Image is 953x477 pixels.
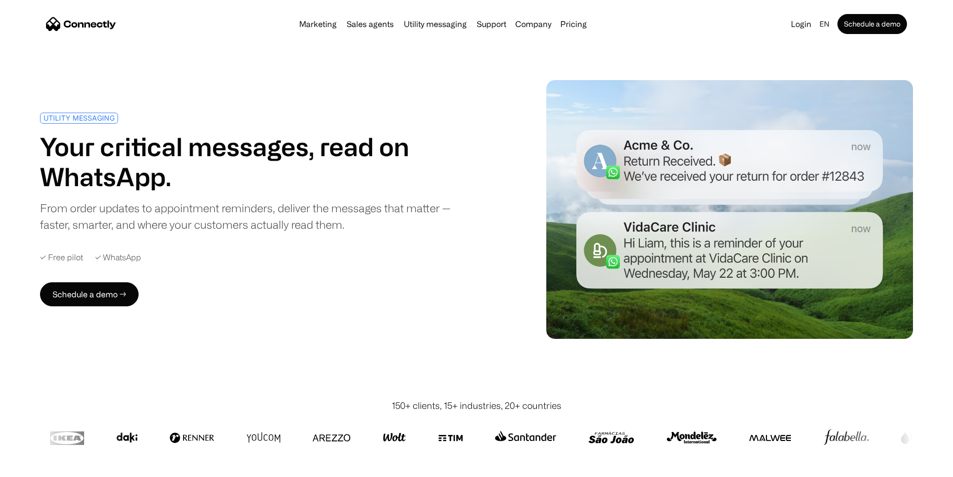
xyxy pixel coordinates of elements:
[512,17,554,31] div: Company
[787,17,815,31] a: Login
[837,14,907,34] a: Schedule a demo
[815,17,835,31] div: en
[343,20,398,28] a: Sales agents
[392,399,561,412] div: 150+ clients, 15+ industries, 20+ countries
[819,17,829,31] div: en
[515,17,551,31] div: Company
[44,114,115,122] div: UTILITY MESSAGING
[95,253,141,262] div: ✓ WhatsApp
[40,200,471,233] div: From order updates to appointment reminders, deliver the messages that matter — faster, smarter, ...
[295,20,341,28] a: Marketing
[40,253,83,262] div: ✓ Free pilot
[40,282,139,306] a: Schedule a demo →
[473,20,510,28] a: Support
[10,458,60,473] aside: Language selected: English
[20,459,60,473] ul: Language list
[556,20,591,28] a: Pricing
[46,17,116,32] a: home
[40,132,471,192] h1: Your critical messages, read on WhatsApp.
[400,20,471,28] a: Utility messaging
